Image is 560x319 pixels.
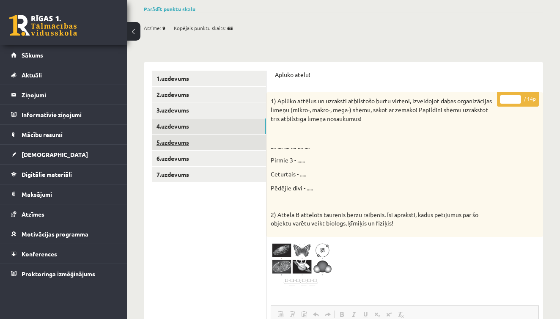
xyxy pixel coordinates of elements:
[22,71,42,79] span: Aktuāli
[11,224,116,244] a: Motivācijas programma
[497,92,539,107] p: / 14p
[22,184,116,204] legend: Maksājumi
[11,264,116,283] a: Proktoringa izmēģinājums
[11,244,116,264] a: Konferences
[11,145,116,164] a: [DEMOGRAPHIC_DATA]
[22,170,72,178] span: Digitālie materiāli
[152,135,266,150] a: 5.uzdevums
[152,102,266,118] a: 3.uzdevums
[271,156,497,165] p: Pirmie 3 - ......
[8,8,259,90] body: Bagātinātā teksta redaktors, wiswyg-editor-user-answer-47433808888880
[22,105,116,124] legend: Informatīvie ziņojumi
[152,151,266,166] a: 6.uzdevums
[275,71,535,79] p: Aplūko atēlu!
[271,170,497,179] p: Ceturtais - .....
[144,22,161,34] span: Atzīme:
[152,87,266,102] a: 2.uzdevums
[152,167,266,182] a: 7.uzdevums
[22,250,57,258] span: Konferences
[11,65,116,85] a: Aktuāli
[162,22,165,34] span: 9
[22,151,88,158] span: [DEMOGRAPHIC_DATA]
[11,105,116,124] a: Informatīvie ziņojumi
[11,125,116,144] a: Mācību resursi
[22,51,43,59] span: Sākums
[174,22,226,34] span: Kopējais punktu skaits:
[11,165,116,184] a: Digitālie materiāli
[22,85,116,104] legend: Ziņojumi
[11,45,116,65] a: Sākums
[144,5,195,12] a: Parādīt punktu skalu
[11,204,116,224] a: Atzīmes
[22,131,63,138] span: Mācību resursi
[22,210,44,218] span: Atzīmes
[227,22,233,34] span: 65
[271,142,497,151] p: ....-....-....-....-....-....
[9,15,77,36] a: Rīgas 1. Tālmācības vidusskola
[152,118,266,134] a: 4.uzdevums
[271,96,497,123] p: 1) Aplūko attēlus un uzraksti atbilstošo burtu virteni, izveidojot dabas organizācijas līmeņu (mi...
[11,184,116,204] a: Maksājumi
[22,270,95,278] span: Proktoringa izmēģinājums
[11,85,116,104] a: Ziņojumi
[271,241,334,289] img: z1.jpg
[22,230,88,238] span: Motivācijas programma
[271,184,497,192] p: Pēdējie divi - .....
[271,211,497,227] p: 2) Attēlā B attēlots taurenis bērzu raibenis. Īsi apraksti, kādus pētījumus par šo objektu varētu...
[152,71,266,86] a: 1.uzdevums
